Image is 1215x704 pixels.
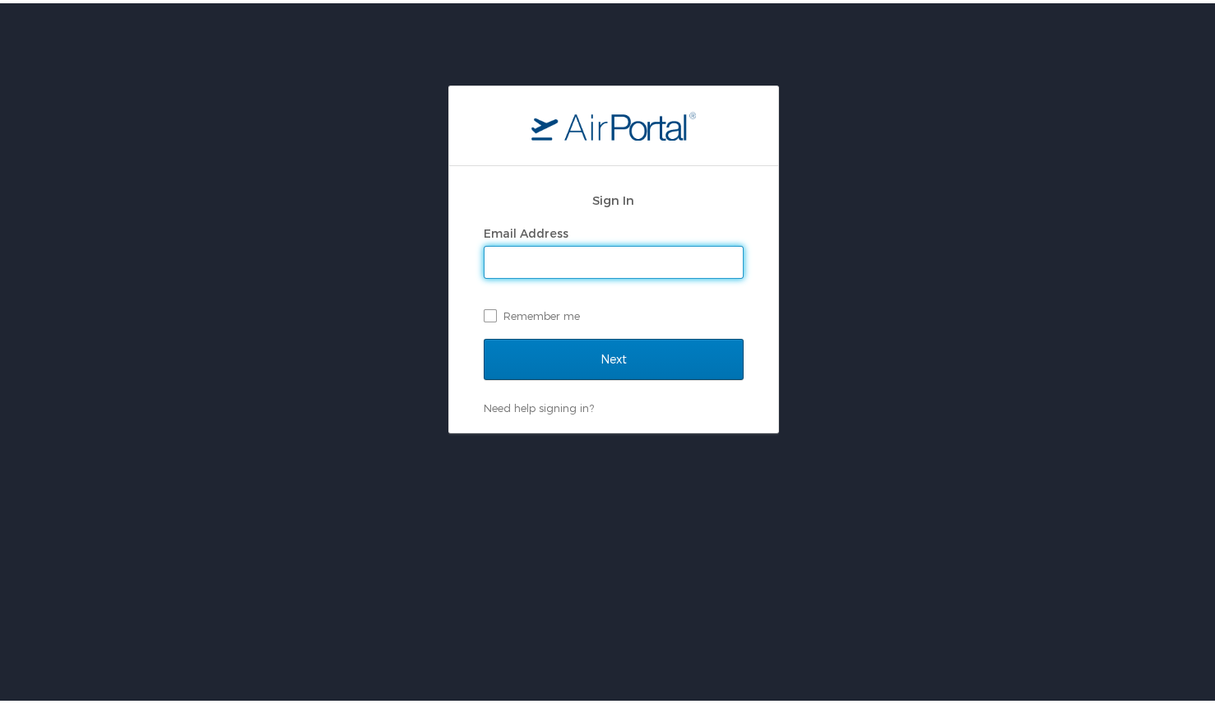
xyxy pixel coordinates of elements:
input: Next [484,336,744,377]
img: logo [531,108,696,137]
label: Remember me [484,300,744,325]
label: Email Address [484,223,568,237]
h2: Sign In [484,188,744,206]
a: Need help signing in? [484,398,594,411]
